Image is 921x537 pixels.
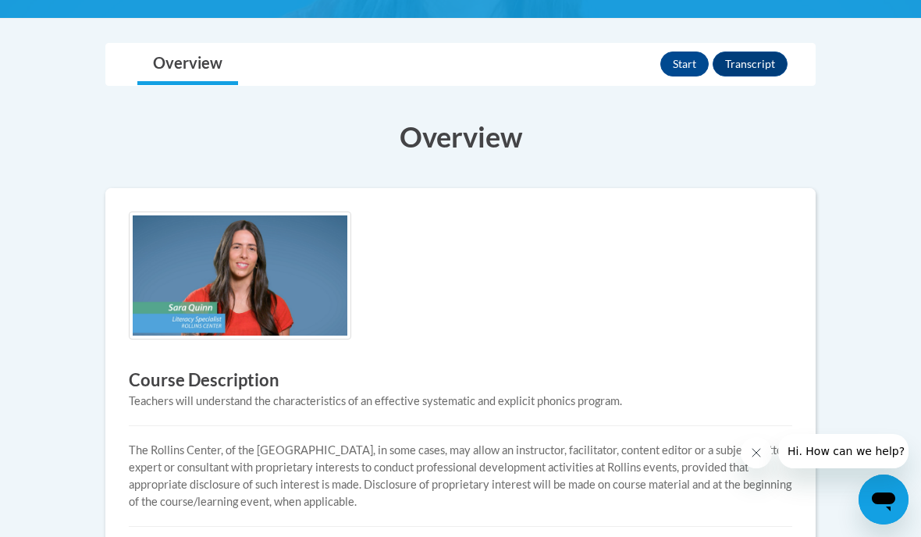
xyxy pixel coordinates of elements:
[105,117,816,156] h3: Overview
[129,393,792,410] div: Teachers will understand the characteristics of an effective systematic and explicit phonics prog...
[741,437,772,468] iframe: Close message
[129,442,792,510] p: The Rollins Center, of the [GEOGRAPHIC_DATA], in some cases, may allow an instructor, facilitator...
[778,434,909,468] iframe: Message from company
[129,368,792,393] h3: Course Description
[660,52,709,76] button: Start
[129,212,351,340] img: Course logo image
[713,52,788,76] button: Transcript
[137,44,238,85] a: Overview
[859,475,909,525] iframe: Button to launch messaging window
